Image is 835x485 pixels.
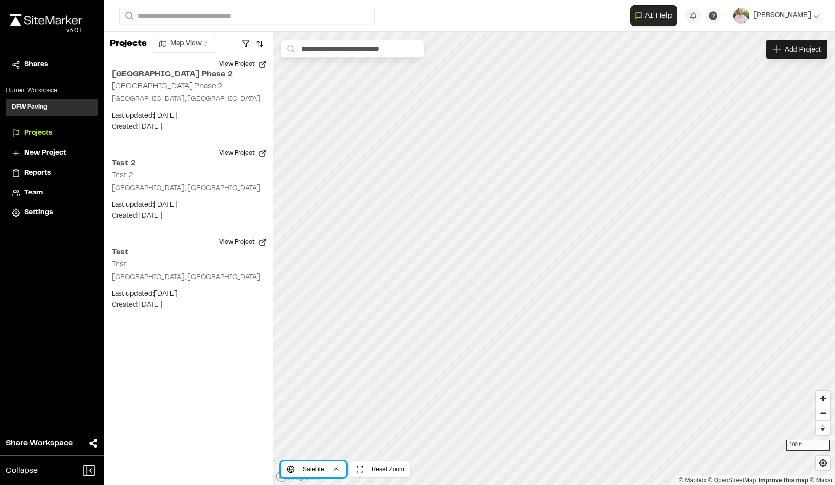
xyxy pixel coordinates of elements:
[112,200,265,211] p: Last updated: [DATE]
[350,461,410,477] button: Reset Zoom
[112,261,127,268] h2: Test
[645,10,673,22] span: AI Help
[12,128,92,139] a: Projects
[24,59,48,70] span: Shares
[10,26,82,35] div: Oh geez...please don't...
[630,5,677,26] button: Open AI Assistant
[112,68,265,80] h2: [GEOGRAPHIC_DATA] Phase 2
[24,128,52,139] span: Projects
[12,207,92,218] a: Settings
[24,168,51,179] span: Reports
[112,172,133,179] h2: Test 2
[12,148,92,159] a: New Project
[12,168,92,179] a: Reports
[6,86,98,95] p: Current Workspace
[810,477,833,484] a: Maxar
[213,145,273,161] button: View Project
[110,37,147,51] p: Projects
[753,10,811,21] span: [PERSON_NAME]
[24,188,43,198] span: Team
[112,289,265,300] p: Last updated: [DATE]
[816,391,830,406] button: Zoom in
[119,8,137,24] button: Search
[112,94,265,105] p: [GEOGRAPHIC_DATA], [GEOGRAPHIC_DATA]
[679,477,706,484] a: Mapbox
[273,32,835,485] canvas: Map
[112,122,265,133] p: Created: [DATE]
[12,59,92,70] a: Shares
[6,437,73,449] span: Share Workspace
[213,234,273,250] button: View Project
[24,207,53,218] span: Settings
[759,477,808,484] a: Map feedback
[112,157,265,169] h2: Test 2
[112,111,265,122] p: Last updated: [DATE]
[112,300,265,311] p: Created: [DATE]
[785,44,821,54] span: Add Project
[112,272,265,283] p: [GEOGRAPHIC_DATA], [GEOGRAPHIC_DATA]
[112,211,265,222] p: Created: [DATE]
[786,440,830,451] div: 100 ft
[708,477,756,484] a: OpenStreetMap
[816,456,830,470] button: Find my location
[733,8,749,24] img: User
[12,103,47,112] h3: DFW Paving
[6,465,38,477] span: Collapse
[12,188,92,198] a: Team
[213,56,273,72] button: View Project
[733,8,819,24] button: [PERSON_NAME]
[816,406,830,420] span: Zoom out
[24,148,66,159] span: New Project
[112,183,265,194] p: [GEOGRAPHIC_DATA], [GEOGRAPHIC_DATA]
[112,246,265,258] h2: Test
[281,461,346,477] button: Satellite
[815,421,831,434] span: Reset bearing to north
[10,14,82,26] img: rebrand.png
[276,471,320,482] a: Mapbox logo
[816,420,830,435] button: Reset bearing to north
[816,406,830,420] button: Zoom out
[630,5,681,26] div: Open AI Assistant
[112,83,223,90] h2: [GEOGRAPHIC_DATA] Phase 2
